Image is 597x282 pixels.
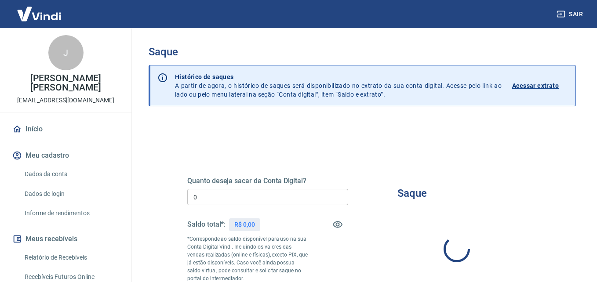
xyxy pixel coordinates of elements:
[234,220,255,229] p: R$ 0,00
[17,96,114,105] p: [EMAIL_ADDRESS][DOMAIN_NAME]
[512,81,559,90] p: Acessar extrato
[11,146,121,165] button: Meu cadastro
[21,185,121,203] a: Dados de login
[7,74,124,92] p: [PERSON_NAME] [PERSON_NAME]
[187,220,226,229] h5: Saldo total*:
[11,229,121,249] button: Meus recebíveis
[175,72,502,81] p: Histórico de saques
[48,35,84,70] div: J
[11,0,68,27] img: Vindi
[397,187,427,199] h3: Saque
[21,249,121,267] a: Relatório de Recebíveis
[149,46,576,58] h3: Saque
[175,72,502,99] p: A partir de agora, o histórico de saques será disponibilizado no extrato da sua conta digital. Ac...
[187,177,348,185] h5: Quanto deseja sacar da Conta Digital?
[21,165,121,183] a: Dados da conta
[21,204,121,222] a: Informe de rendimentos
[512,72,568,99] a: Acessar extrato
[11,119,121,139] a: Início
[555,6,586,22] button: Sair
